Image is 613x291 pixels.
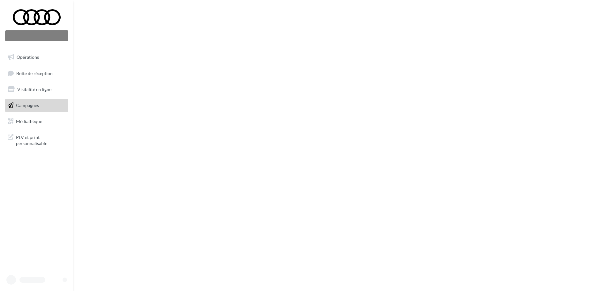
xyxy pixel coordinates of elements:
a: Campagnes [4,99,70,112]
a: Médiathèque [4,115,70,128]
span: Boîte de réception [16,70,53,76]
a: PLV et print personnalisable [4,130,70,149]
a: Opérations [4,50,70,64]
span: Opérations [17,54,39,60]
span: Visibilité en ligne [17,87,51,92]
span: PLV et print personnalisable [16,133,66,147]
span: Campagnes [16,103,39,108]
a: Visibilité en ligne [4,83,70,96]
a: Boîte de réception [4,66,70,80]
span: Médiathèque [16,118,42,124]
div: Nouvelle campagne [5,30,68,41]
